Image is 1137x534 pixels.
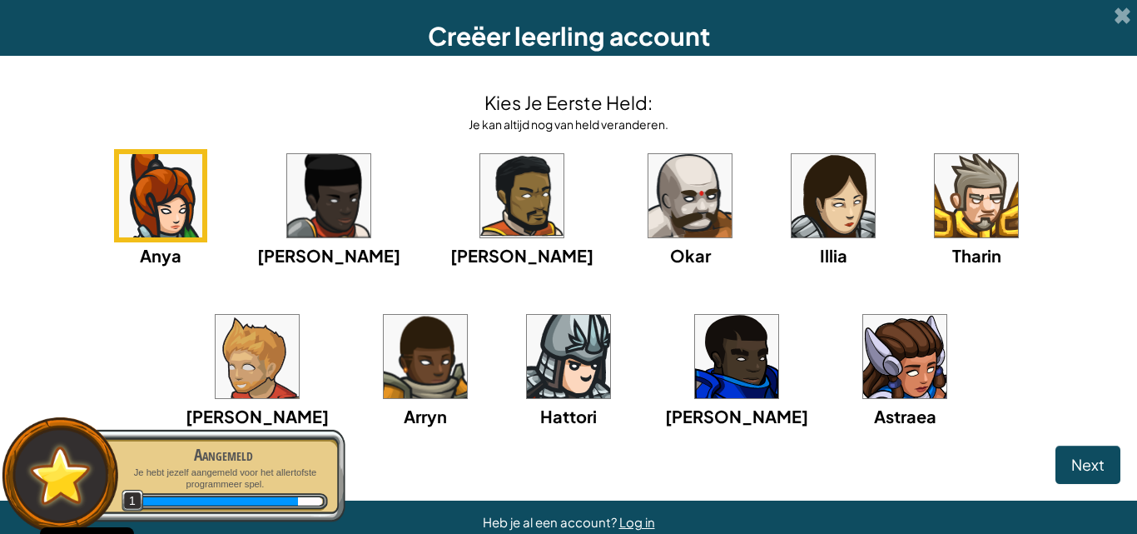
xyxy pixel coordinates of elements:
span: Arryn [404,406,447,427]
div: Je kan altijd nog van held veranderen. [469,116,668,132]
img: default.png [22,438,98,512]
span: [PERSON_NAME] [257,245,400,266]
img: portrait.png [287,154,370,237]
img: portrait.png [863,315,946,398]
span: Tharin [952,245,1001,266]
img: portrait.png [527,315,610,398]
span: [PERSON_NAME] [186,406,329,427]
span: [PERSON_NAME] [665,406,808,427]
img: portrait.png [695,315,778,398]
span: Creëer leerling account [428,20,710,52]
span: 1 [122,490,144,512]
img: portrait.png [648,154,732,237]
p: Je hebt jezelf aangemeld voor het allertofste programmeer spel. [118,467,328,491]
h4: Kies Je Eerste Held: [469,89,668,116]
img: portrait.png [216,315,299,398]
span: [PERSON_NAME] [450,245,593,266]
img: portrait.png [384,315,467,398]
div: 20 XP verdiend [140,497,299,506]
img: portrait.png [792,154,875,237]
span: Illia [820,245,847,266]
button: Next [1055,446,1120,484]
img: portrait.png [119,154,202,237]
span: Anya [140,245,181,266]
img: portrait.png [480,154,564,237]
span: Heb je al een account? [483,514,619,530]
div: Aangemeld [118,443,328,467]
span: Hattori [540,406,597,427]
img: portrait.png [935,154,1018,237]
span: Okar [670,245,711,266]
span: Astraea [874,406,936,427]
a: Log in [619,514,655,530]
div: 3 XP tot level 2 [298,497,322,506]
span: Next [1071,455,1105,474]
